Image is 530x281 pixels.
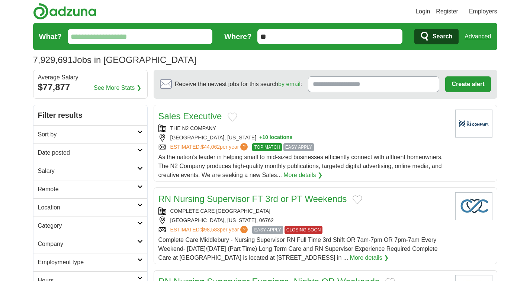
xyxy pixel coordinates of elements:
[33,3,96,20] img: Adzuna logo
[240,143,248,151] span: ?
[224,31,251,42] label: Where?
[240,226,248,233] span: ?
[33,217,147,235] a: Category
[455,192,492,220] img: Company logo
[33,253,147,271] a: Employment type
[414,29,459,44] button: Search
[33,55,196,65] h1: Jobs in [GEOGRAPHIC_DATA]
[252,143,282,151] span: TOP MATCH
[201,144,220,150] span: $44,062
[158,207,449,215] div: COMPLETE CARE [GEOGRAPHIC_DATA]
[283,143,314,151] span: EASY APPLY
[259,134,262,142] span: +
[433,29,452,44] span: Search
[469,7,497,16] a: Employers
[170,226,250,234] a: ESTIMATED:$98,583per year?
[94,83,141,92] a: See More Stats ❯
[33,162,147,180] a: Salary
[158,124,449,132] div: THE N2 COMPANY
[38,130,137,139] h2: Sort by
[283,171,322,180] a: More details ❯
[465,29,491,44] a: Advanced
[415,7,430,16] a: Login
[38,240,137,249] h2: Company
[158,154,443,178] span: As the nation’s leader in helping small to mid-sized businesses efficiently connect with affluent...
[33,125,147,143] a: Sort by
[38,75,143,80] div: Average Salary
[158,111,222,121] a: Sales Executive
[455,110,492,138] img: Company logo
[252,226,283,234] span: EASY APPLY
[33,198,147,217] a: Location
[33,235,147,253] a: Company
[259,134,292,142] button: +10 locations
[38,80,143,94] div: $77,877
[38,185,137,194] h2: Remote
[175,80,302,89] span: Receive the newest jobs for this search :
[38,203,137,212] h2: Location
[158,194,347,204] a: RN Nursing Supervisor FT 3rd or PT Weekends
[39,31,62,42] label: What?
[158,217,449,224] div: [GEOGRAPHIC_DATA], [US_STATE], 06762
[228,113,237,121] button: Add to favorite jobs
[33,180,147,198] a: Remote
[38,167,137,176] h2: Salary
[445,76,491,92] button: Create alert
[436,7,458,16] a: Register
[353,195,362,204] button: Add to favorite jobs
[201,227,220,233] span: $98,583
[158,237,438,261] span: Complete Care Middlebury - Nursing Supervisor RN Full Time 3rd Shift OR 7am-7pm OR 7pm-7am Every ...
[278,81,301,87] a: by email
[38,258,137,267] h2: Employment type
[38,221,137,230] h2: Category
[170,143,250,151] a: ESTIMATED:$44,062per year?
[38,148,137,157] h2: Date posted
[158,134,449,142] div: [GEOGRAPHIC_DATA], [US_STATE]
[33,53,73,67] span: 7,929,691
[33,143,147,162] a: Date posted
[285,226,323,234] span: CLOSING SOON
[350,253,389,262] a: More details ❯
[33,105,147,125] h2: Filter results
